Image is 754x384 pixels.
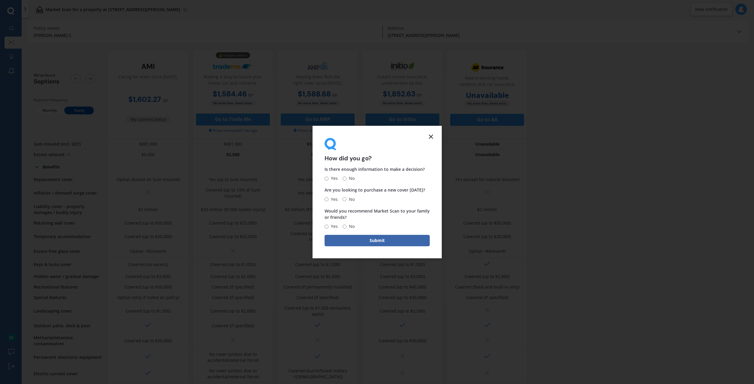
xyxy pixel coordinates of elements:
div: How did you go? [325,138,430,162]
span: Are you looking to purchase a new cover [DATE]? [325,187,425,193]
input: No [343,225,346,228]
span: No [346,175,355,182]
input: Yes [325,177,328,180]
span: No [346,223,355,230]
span: Yes [328,196,338,203]
span: Yes [328,175,338,182]
span: No [346,196,355,203]
input: No [343,197,346,201]
input: Yes [325,225,328,228]
span: Would you recommend Market Scan to your family or friends? [325,208,430,220]
button: Submit [325,235,430,246]
span: Yes [328,223,338,230]
span: Is there enough information to make a decision? [325,167,425,172]
input: Yes [325,197,328,201]
input: No [343,177,346,180]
